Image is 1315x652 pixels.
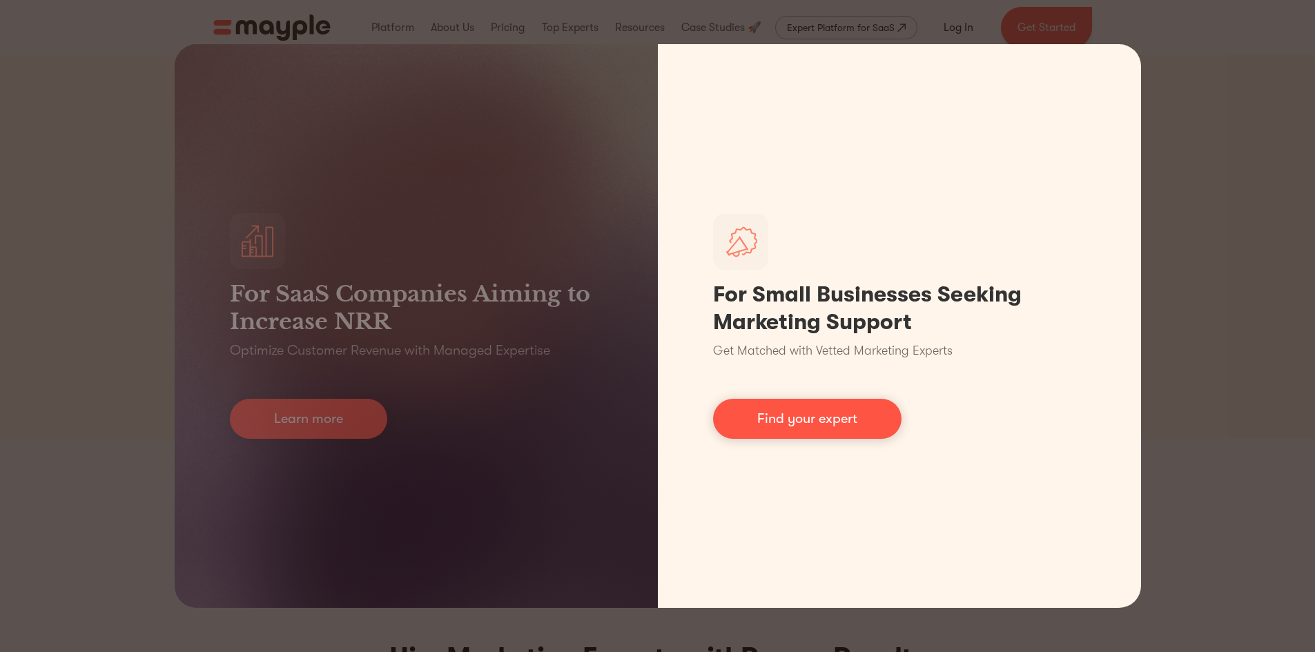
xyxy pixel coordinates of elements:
p: Get Matched with Vetted Marketing Experts [713,342,953,360]
h3: For SaaS Companies Aiming to Increase NRR [230,280,603,335]
a: Find your expert [713,399,902,439]
h1: For Small Businesses Seeking Marketing Support [713,281,1086,336]
a: Learn more [230,399,387,439]
p: Optimize Customer Revenue with Managed Expertise [230,341,550,360]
